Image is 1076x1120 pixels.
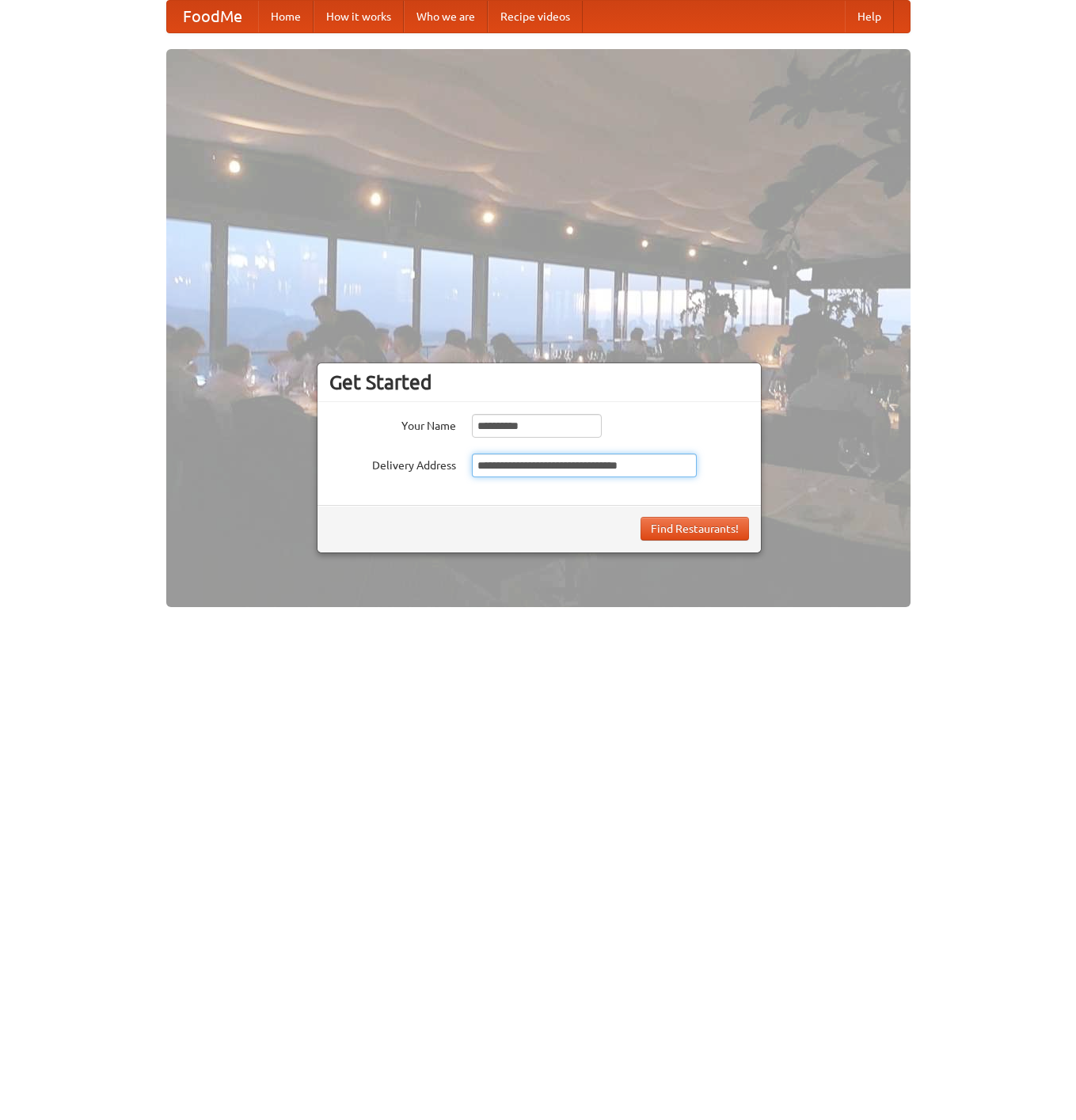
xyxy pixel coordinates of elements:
a: Help [845,1,894,32]
label: Delivery Address [329,454,456,473]
button: Find Restaurants! [641,517,749,541]
label: Your Name [329,414,456,434]
a: Recipe videos [488,1,583,32]
a: Who we are [404,1,488,32]
a: FoodMe [167,1,258,32]
a: Home [258,1,314,32]
h3: Get Started [329,370,749,394]
a: How it works [314,1,404,32]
